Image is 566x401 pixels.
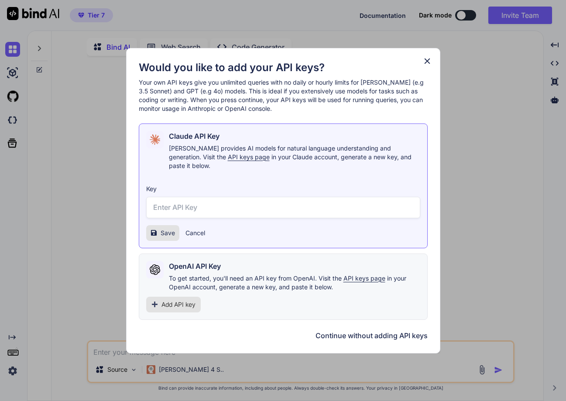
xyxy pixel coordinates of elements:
span: API keys page [343,274,385,282]
h2: OpenAI API Key [169,261,221,271]
button: Continue without adding API keys [316,330,428,341]
input: Enter API Key [146,197,420,218]
span: Add API key [161,300,196,309]
button: Save [146,225,179,241]
h2: Claude API Key [169,131,220,141]
p: [PERSON_NAME] provides AI models for natural language understanding and generation. Visit the in ... [169,144,420,170]
span: API keys page [228,153,270,161]
p: Your own API keys give you unlimited queries with no daily or hourly limits for [PERSON_NAME] (e.... [139,78,428,113]
h3: Key [146,185,420,193]
p: To get started, you'll need an API key from OpenAI. Visit the in your OpenAI account, generate a ... [169,274,420,291]
h1: Would you like to add your API keys? [139,61,428,75]
span: Save [161,229,175,237]
button: Cancel [185,229,205,237]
